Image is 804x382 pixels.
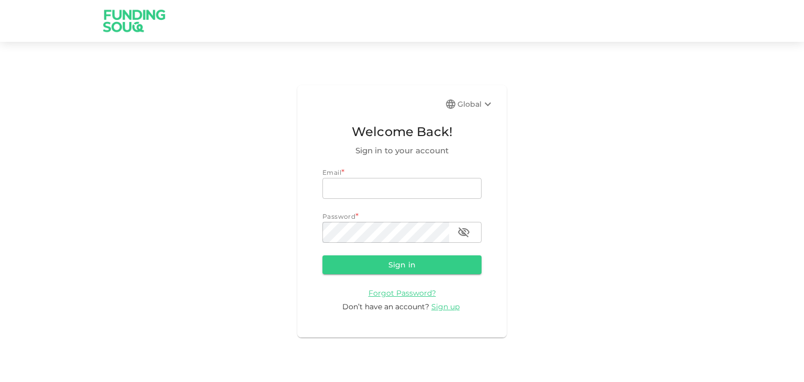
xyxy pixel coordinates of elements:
[322,255,482,274] button: Sign in
[457,98,494,110] div: Global
[322,122,482,142] span: Welcome Back!
[322,222,449,243] input: password
[322,168,341,176] span: Email
[342,302,429,311] span: Don’t have an account?
[322,144,482,157] span: Sign in to your account
[368,288,436,298] a: Forgot Password?
[322,212,355,220] span: Password
[322,178,482,199] input: email
[431,302,460,311] span: Sign up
